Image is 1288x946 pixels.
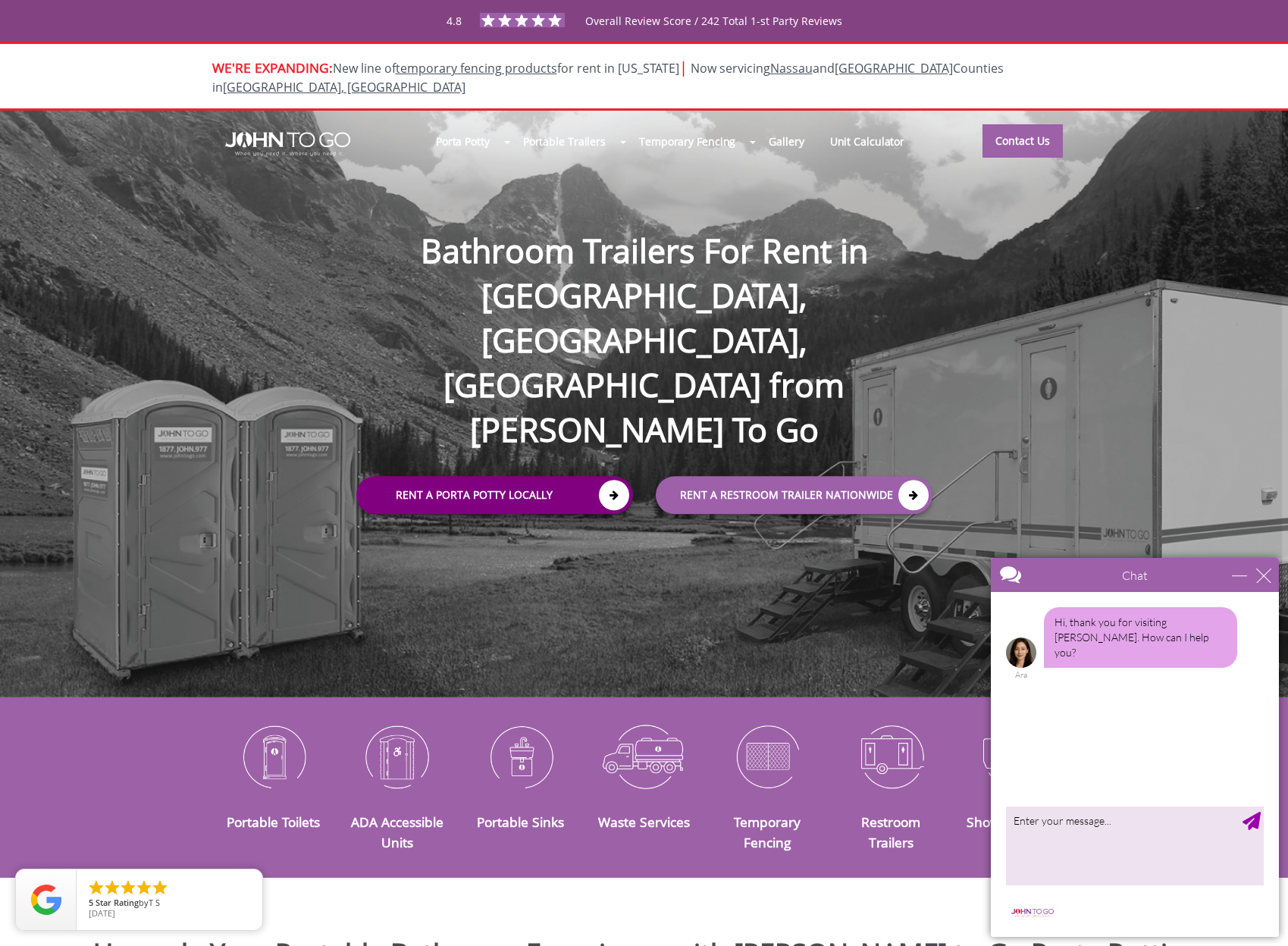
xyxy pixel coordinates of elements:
[982,549,1288,946] iframe: Live Chat Box
[835,60,953,77] a: [GEOGRAPHIC_DATA]
[982,124,1063,158] a: Contact Us
[212,58,333,77] span: WE'RE EXPANDING:
[227,813,320,831] a: Portable Toilets
[212,60,1004,96] span: Now servicing and Counties in
[89,897,93,908] span: 5
[817,125,918,158] a: Unit Calculator
[717,717,818,796] img: Temporary-Fencing-cion_N.png
[212,60,1004,96] span: New line of for rent in [US_STATE]
[135,879,153,897] li: 
[96,897,139,908] span: Star Rating
[356,477,633,515] a: Rent a Porta Potty Locally
[87,879,105,897] li: 
[31,885,61,915] img: Review Rating
[224,717,324,796] img: Portable-Toilets-icon_N.png
[423,125,503,158] a: Porta Potty
[756,125,816,158] a: Gallery
[477,813,564,831] a: Portable Sinks
[470,717,571,796] img: Portable-Sinks-icon_N.png
[447,14,462,28] span: 4.8
[770,60,813,77] a: Nassau
[594,717,694,796] img: Waste-Services-icon_N.png
[223,79,465,96] a: [GEOGRAPHIC_DATA], [GEOGRAPHIC_DATA]
[151,879,169,897] li: 
[585,14,842,58] span: Overall Review Score / 242 Total 1-st Party Reviews
[679,57,688,77] span: |
[225,132,350,156] img: JOHN to go
[346,717,447,796] img: ADA-Accessible-Units-icon_N.png
[510,125,619,158] a: Portable Trailers
[396,60,557,77] a: temporary fencing products
[598,813,690,831] a: Waste Services
[351,813,443,850] a: ADA Accessible Units
[967,813,1061,831] a: Shower Trailers
[656,477,932,515] a: rent a RESTROOM TRAILER Nationwide
[89,907,115,919] span: [DATE]
[103,879,121,897] li: 
[964,717,1065,796] img: Shower-Trailers-icon_N.png
[841,717,942,796] img: Restroom-Trailers-icon_N.png
[119,879,137,897] li: 
[149,897,160,908] span: T S
[626,125,748,158] a: Temporary Fencing
[341,180,948,453] h1: Bathroom Trailers For Rent in [GEOGRAPHIC_DATA], [GEOGRAPHIC_DATA], [GEOGRAPHIC_DATA] from [PERSO...
[861,813,920,850] a: Restroom Trailers
[89,898,250,909] span: by
[734,813,801,850] a: Temporary Fencing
